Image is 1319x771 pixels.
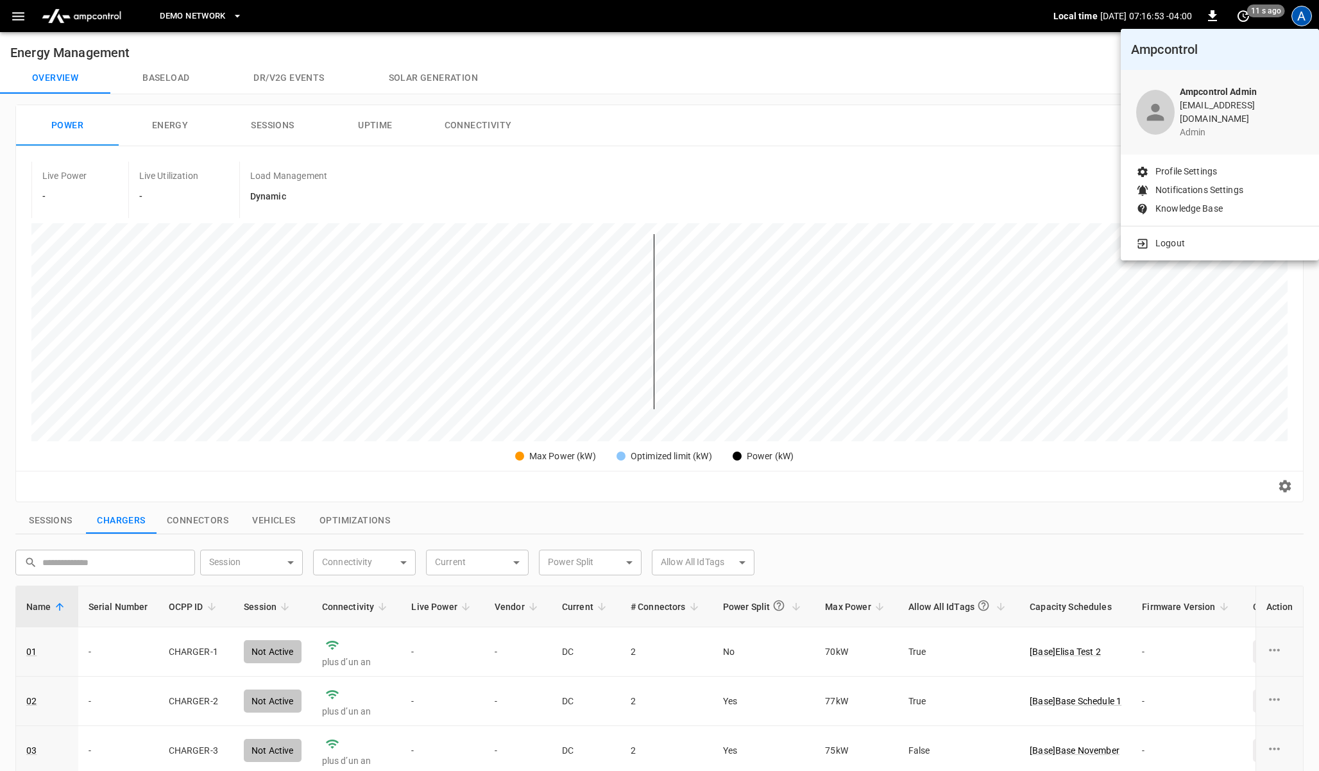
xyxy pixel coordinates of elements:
[1180,126,1304,139] p: admin
[1155,165,1217,178] p: Profile Settings
[1155,183,1243,197] p: Notifications Settings
[1136,90,1175,135] div: profile-icon
[1155,237,1185,250] p: Logout
[1180,99,1304,126] p: [EMAIL_ADDRESS][DOMAIN_NAME]
[1155,202,1223,216] p: Knowledge Base
[1180,87,1257,97] b: Ampcontrol Admin
[1131,39,1309,60] h6: Ampcontrol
